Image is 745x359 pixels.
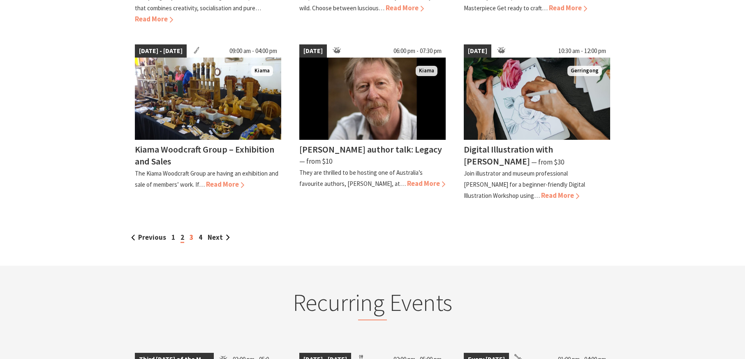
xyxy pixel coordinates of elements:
[531,157,564,167] span: ⁠— from $30
[299,157,332,166] span: ⁠— from $10
[180,233,184,243] span: 2
[464,44,491,58] span: [DATE]
[135,14,173,23] span: Read More
[299,44,446,202] a: [DATE] 06:00 pm - 07:30 pm Man wearing a beige shirt, with short dark blonde hair and a beard Kia...
[299,44,327,58] span: [DATE]
[464,44,610,202] a: [DATE] 10:30 am - 12:00 pm Woman's hands sketching an illustration of a rose on an iPad with a di...
[416,66,437,76] span: Kiama
[206,180,244,189] span: Read More
[299,58,446,140] img: Man wearing a beige shirt, with short dark blonde hair and a beard
[135,44,281,202] a: [DATE] - [DATE] 09:00 am - 04:00 pm The wonders of wood Kiama Kiama Woodcraft Group – Exhibition ...
[464,169,585,199] p: Join illustrator and museum professional [PERSON_NAME] for a beginner-friendly Digital Illustrati...
[299,169,423,188] p: They are thrilled to be hosting one of Australia’s favourite authors, [PERSON_NAME], at…
[225,44,281,58] span: 09:00 am - 04:00 pm
[135,169,278,188] p: The Kiama Woodcraft Group are having an exhibition and sale of members’ work. If…
[386,3,424,12] span: Read More
[567,66,602,76] span: Gerringong
[541,191,579,200] span: Read More
[554,44,610,58] span: 10:30 am - 12:00 pm
[135,44,187,58] span: [DATE] - [DATE]
[131,233,166,242] a: Previous
[407,179,445,188] span: Read More
[135,58,281,140] img: The wonders of wood
[171,233,175,242] a: 1
[464,58,610,140] img: Woman's hands sketching an illustration of a rose on an iPad with a digital stylus
[211,288,534,320] h2: Recurring Events
[389,44,446,58] span: 06:00 pm - 07:30 pm
[299,144,442,155] h4: [PERSON_NAME] author talk: Legacy
[549,3,587,12] span: Read More
[190,233,193,242] a: 3
[199,233,202,242] a: 4
[464,144,553,167] h4: Digital Illustration with [PERSON_NAME]
[135,144,274,167] h4: Kiama Woodcraft Group – Exhibition and Sales
[251,66,273,76] span: Kiama
[208,233,230,242] a: Next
